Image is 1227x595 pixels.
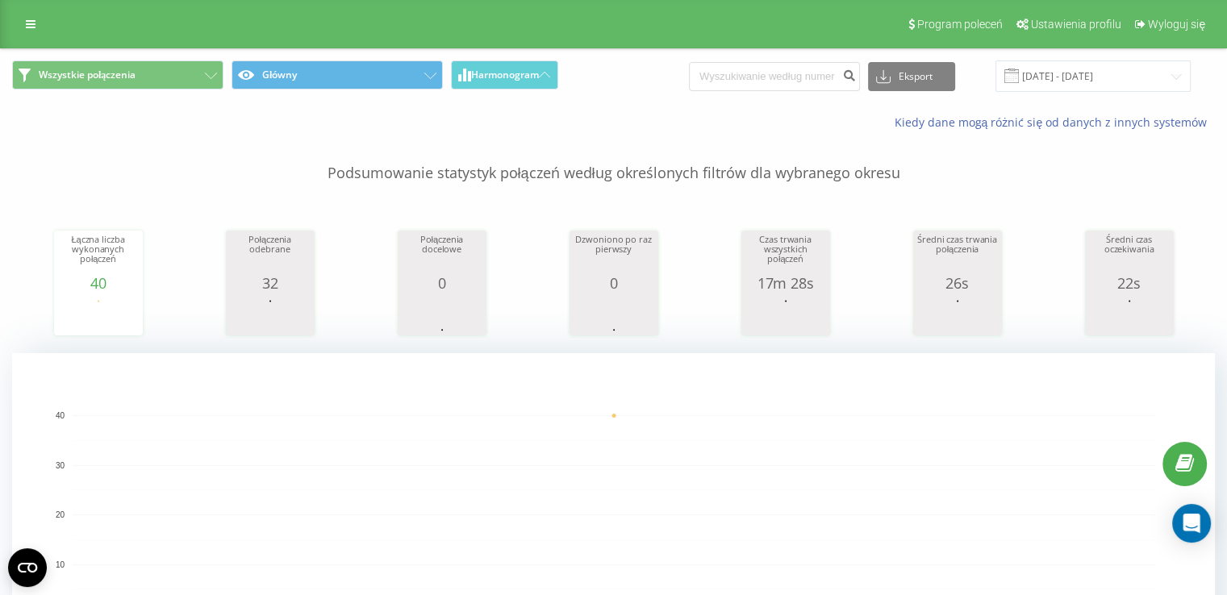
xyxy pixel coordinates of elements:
div: Open Intercom Messenger [1172,504,1211,543]
div: 0 [402,275,482,291]
svg: A chart. [58,291,139,339]
svg: A chart. [917,291,998,339]
svg: A chart. [745,291,826,339]
svg: A chart. [574,291,654,339]
button: Eksport [868,62,955,91]
div: 26s [917,275,998,291]
div: 17m 28s [745,275,826,291]
div: Średni czas oczekiwania [1089,235,1170,275]
div: Dzwoniono po raz pierwszy [574,235,654,275]
span: Program poleceń [917,18,1003,31]
div: Połączenia docelowe [402,235,482,275]
p: Podsumowanie statystyk połączeń według określonych filtrów dla wybranego okresu [12,131,1215,184]
input: Wyszukiwanie według numeru [689,62,860,91]
div: Łączna liczba wykonanych połączeń [58,235,139,275]
div: Czas trwania wszystkich połączeń [745,235,826,275]
div: 40 [58,275,139,291]
span: Wyloguj się [1148,18,1205,31]
span: Ustawienia profilu [1031,18,1121,31]
span: Harmonogram [471,69,539,81]
button: Główny [232,60,443,89]
div: 0 [574,275,654,291]
button: Wszystkie połączenia [12,60,223,89]
svg: A chart. [1089,291,1170,339]
div: Połączenia odebrane [230,235,311,275]
div: 32 [230,275,311,291]
svg: A chart. [402,291,482,339]
svg: A chart. [230,291,311,339]
text: 30 [56,461,65,470]
button: Harmonogram [451,60,558,89]
a: Kiedy dane mogą różnić się od danych z innych systemów [894,114,1215,130]
text: 10 [56,560,65,569]
text: 40 [56,411,65,420]
div: Średni czas trwania połączenia [917,235,998,275]
text: 20 [56,510,65,519]
button: Open CMP widget [8,548,47,587]
span: Wszystkie połączenia [39,69,136,81]
div: 22s [1089,275,1170,291]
